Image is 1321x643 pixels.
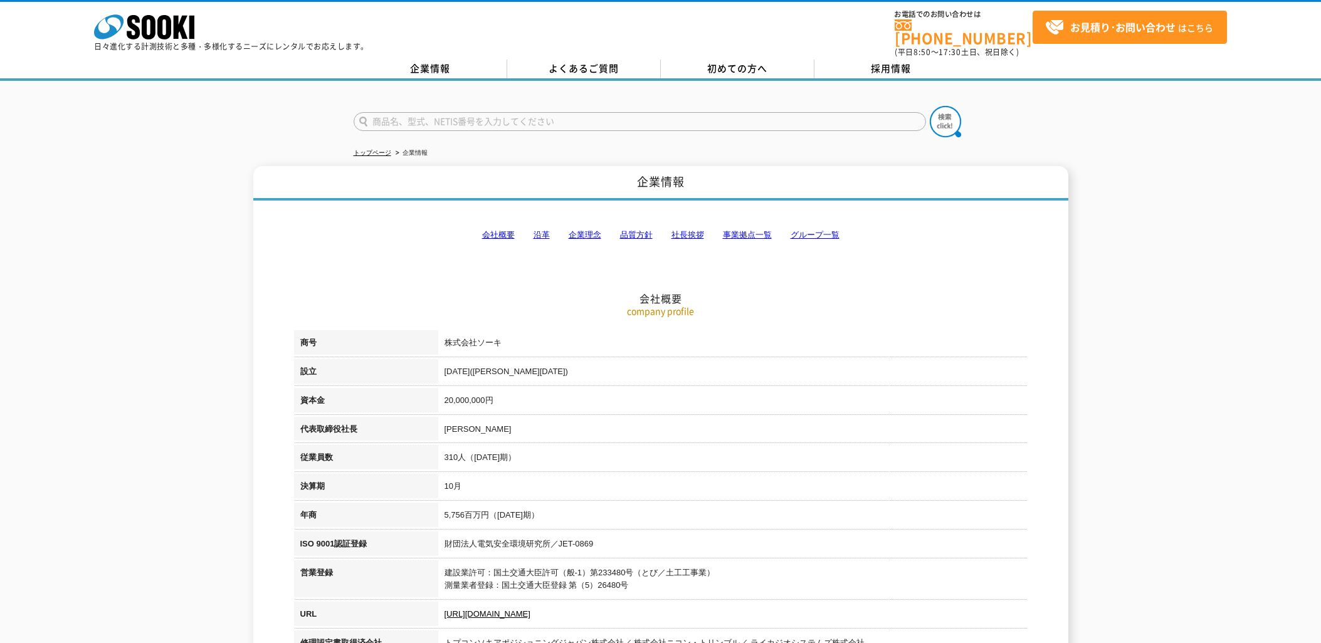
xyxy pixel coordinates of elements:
a: お見積り･お問い合わせはこちら [1033,11,1227,44]
th: 設立 [294,359,438,388]
a: 企業情報 [354,60,507,78]
td: 財団法人電気安全環境研究所／JET-0869 [438,531,1028,560]
span: 初めての方へ [707,61,767,75]
a: 企業理念 [569,230,601,239]
p: company profile [294,305,1028,318]
h1: 企業情報 [253,166,1068,201]
td: 10月 [438,474,1028,503]
th: 従業員数 [294,445,438,474]
td: 5,756百万円（[DATE]期） [438,503,1028,531]
a: グループ一覧 [791,230,839,239]
a: 品質方針 [620,230,653,239]
td: 20,000,000円 [438,388,1028,417]
a: よくあるご質問 [507,60,661,78]
a: 社長挨拶 [671,230,704,239]
span: 17:30 [939,46,961,58]
td: [DATE]([PERSON_NAME][DATE]) [438,359,1028,388]
th: 営業登録 [294,560,438,602]
th: 商号 [294,330,438,359]
a: 事業拠点一覧 [723,230,772,239]
th: 決算期 [294,474,438,503]
td: 株式会社ソーキ [438,330,1028,359]
th: 代表取締役社長 [294,417,438,446]
a: 会社概要 [482,230,515,239]
span: お電話でのお問い合わせは [895,11,1033,18]
a: 初めての方へ [661,60,814,78]
span: はこちら [1045,18,1213,37]
a: トップページ [354,149,391,156]
td: [PERSON_NAME] [438,417,1028,446]
h2: 会社概要 [294,167,1028,305]
th: ISO 9001認証登録 [294,531,438,560]
th: 年商 [294,503,438,531]
img: btn_search.png [930,106,961,137]
p: 日々進化する計測技術と多種・多様化するニーズにレンタルでお応えします。 [94,43,369,50]
a: 沿革 [534,230,550,239]
span: (平日 ～ 土日、祝日除く) [895,46,1019,58]
td: 建設業許可：国土交通大臣許可（般-1）第233480号（とび／土工工事業） 測量業者登録：国土交通大臣登録 第（5）26480号 [438,560,1028,602]
td: 310人（[DATE]期） [438,445,1028,474]
a: [PHONE_NUMBER] [895,19,1033,45]
th: 資本金 [294,388,438,417]
input: 商品名、型式、NETIS番号を入力してください [354,112,926,131]
th: URL [294,602,438,630]
li: 企業情報 [393,147,428,160]
a: [URL][DOMAIN_NAME] [445,609,530,619]
a: 採用情報 [814,60,968,78]
span: 8:50 [913,46,931,58]
strong: お見積り･お問い合わせ [1070,19,1176,34]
